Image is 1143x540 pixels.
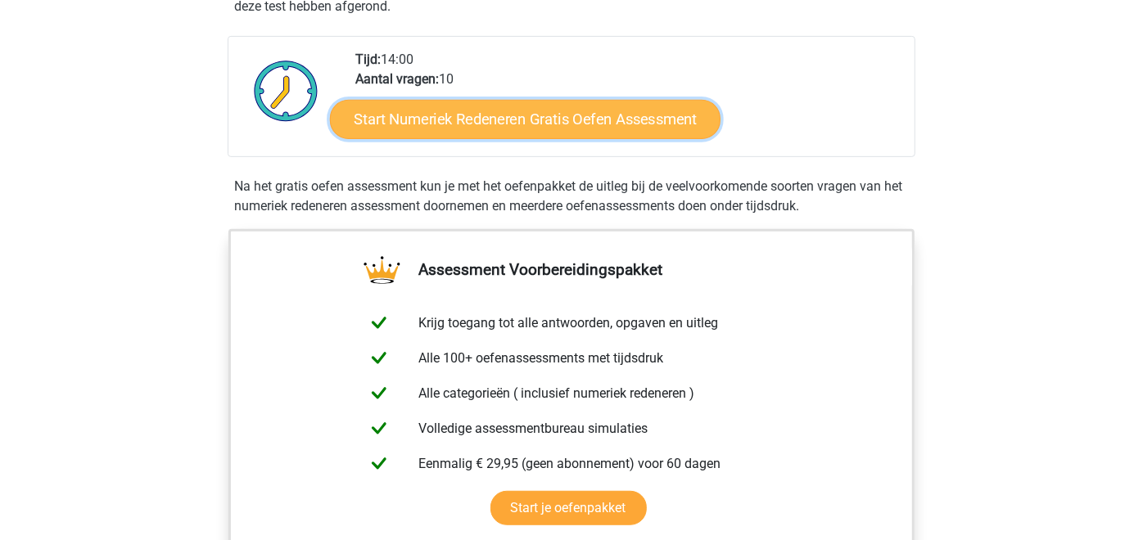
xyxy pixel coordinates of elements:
[355,52,381,67] b: Tijd:
[355,71,439,87] b: Aantal vragen:
[330,99,721,138] a: Start Numeriek Redeneren Gratis Oefen Assessment
[228,177,915,216] div: Na het gratis oefen assessment kun je met het oefenpakket de uitleg bij de veelvoorkomende soorte...
[490,491,647,525] a: Start je oefenpakket
[245,50,328,132] img: Klok
[343,50,914,156] div: 14:00 10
